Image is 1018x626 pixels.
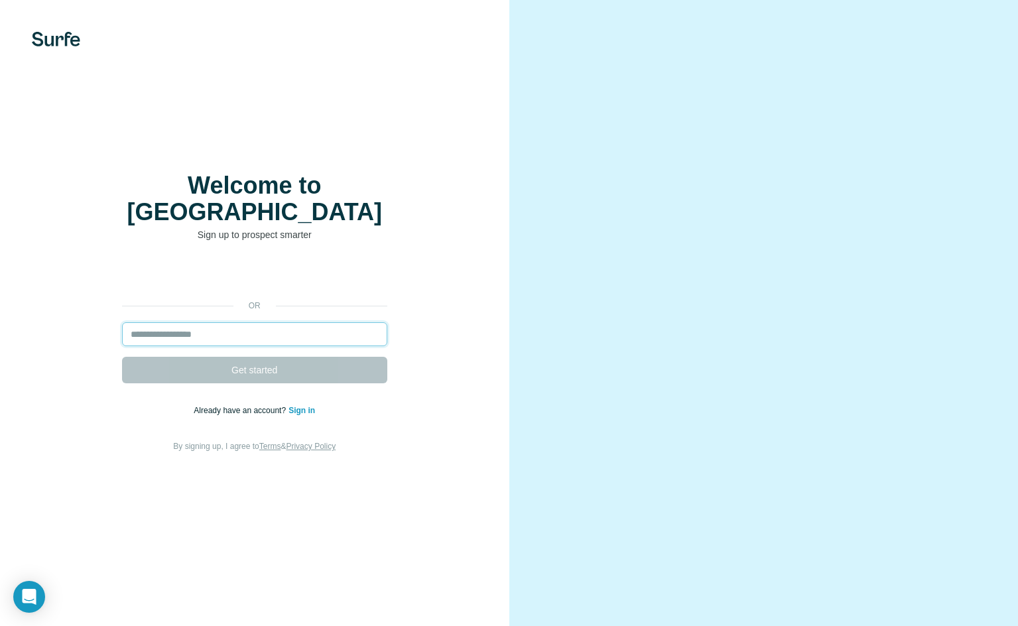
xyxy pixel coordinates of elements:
[233,300,276,312] p: or
[286,442,336,451] a: Privacy Policy
[32,32,80,46] img: Surfe's logo
[122,228,387,241] p: Sign up to prospect smarter
[115,261,394,290] iframe: Sign in with Google Button
[122,172,387,225] h1: Welcome to [GEOGRAPHIC_DATA]
[13,581,45,613] div: Open Intercom Messenger
[173,442,336,451] span: By signing up, I agree to &
[288,406,315,415] a: Sign in
[194,406,288,415] span: Already have an account?
[259,442,281,451] a: Terms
